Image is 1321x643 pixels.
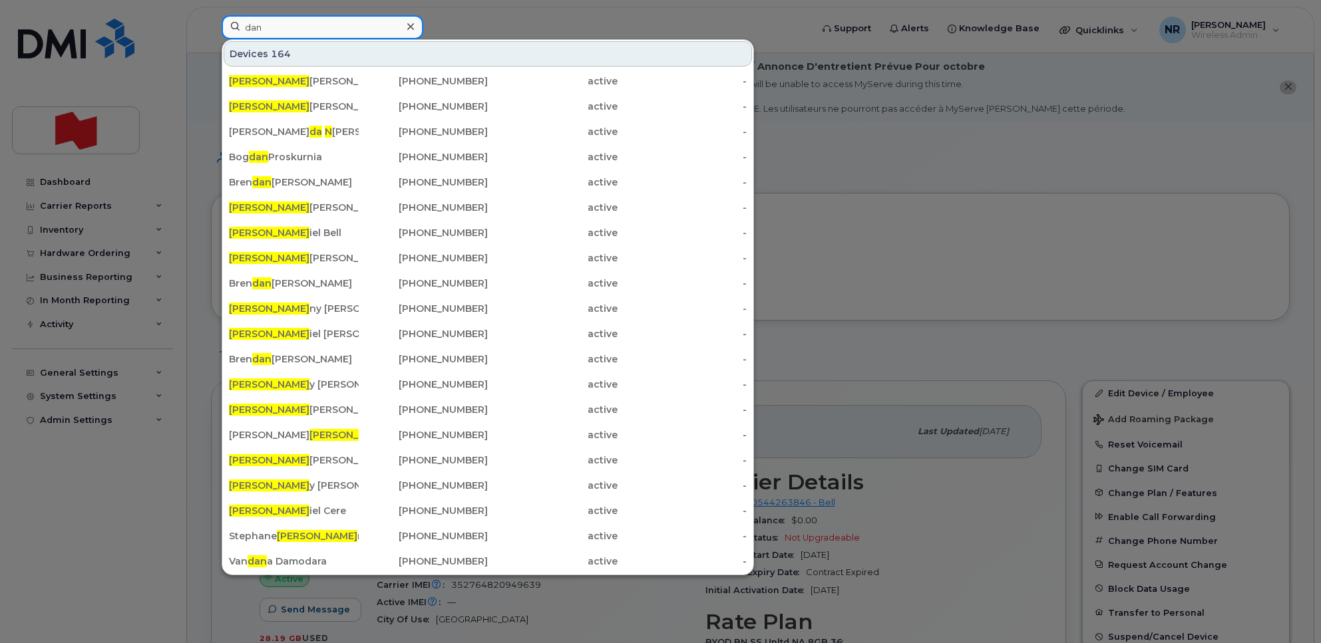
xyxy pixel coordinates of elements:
div: [PERSON_NAME] [229,201,359,214]
span: dan [248,555,267,567]
a: [PERSON_NAME][PERSON_NAME][PHONE_NUMBER]active- [224,69,752,93]
div: [PERSON_NAME] [229,74,359,88]
a: [PERSON_NAME]da N[PERSON_NAME] Elfertas[PHONE_NUMBER]active- [224,120,752,144]
div: iel Cere [229,504,359,517]
div: y [PERSON_NAME] [229,378,359,391]
a: [PERSON_NAME][PERSON_NAME][PHONE_NUMBER]active- [224,246,752,270]
div: active [488,226,618,239]
div: iel [PERSON_NAME] [229,327,359,340]
div: active [488,529,618,543]
div: Bren [PERSON_NAME] [229,176,359,189]
div: [PHONE_NUMBER] [359,100,488,113]
div: ny [PERSON_NAME] [229,302,359,315]
span: [PERSON_NAME] [229,454,309,466]
a: BogdanProskurnia[PHONE_NUMBER]active- [224,145,752,169]
div: - [618,378,747,391]
div: active [488,479,618,492]
span: [PERSON_NAME] [229,479,309,491]
div: active [488,327,618,340]
div: - [618,277,747,290]
div: [PERSON_NAME] sereau [229,428,359,442]
div: [PERSON_NAME] [229,453,359,467]
div: active [488,201,618,214]
div: - [618,504,747,517]
div: active [488,504,618,517]
a: Stephane[PERSON_NAME]re[PHONE_NUMBER]active- [224,524,752,548]
span: [PERSON_NAME] [229,303,309,315]
span: [PERSON_NAME] [277,530,357,542]
div: active [488,352,618,366]
a: [PERSON_NAME]iel Bell[PHONE_NUMBER]active- [224,221,752,245]
div: active [488,74,618,88]
div: iel Bell [229,226,359,239]
div: Devices [224,41,752,66]
div: [PERSON_NAME] [PERSON_NAME] Elfertas [229,125,359,138]
div: - [618,150,747,164]
div: - [618,327,747,340]
span: [PERSON_NAME] [229,100,309,112]
div: active [488,125,618,138]
div: [PHONE_NUMBER] [359,277,488,290]
div: [PHONE_NUMBER] [359,555,488,568]
div: active [488,428,618,442]
div: [PERSON_NAME] [229,251,359,265]
div: - [618,201,747,214]
span: [PERSON_NAME] [309,429,390,441]
a: [PERSON_NAME][PERSON_NAME][PHONE_NUMBER]active- [224,448,752,472]
div: [PHONE_NUMBER] [359,529,488,543]
div: [PERSON_NAME] [229,403,359,416]
div: [PERSON_NAME] [229,100,359,113]
div: y [PERSON_NAME] [229,479,359,492]
div: [PHONE_NUMBER] [359,453,488,467]
a: [PERSON_NAME][PERSON_NAME]sereau[PHONE_NUMBER]active- [224,423,752,447]
span: [PERSON_NAME] [229,328,309,340]
div: - [618,176,747,189]
a: [PERSON_NAME][PERSON_NAME][PHONE_NUMBER]active- [224,398,752,422]
a: [PERSON_NAME][PERSON_NAME][PHONE_NUMBER]active- [224,94,752,118]
div: [PHONE_NUMBER] [359,74,488,88]
div: [PHONE_NUMBER] [359,378,488,391]
div: [PHONE_NUMBER] [359,125,488,138]
div: [PHONE_NUMBER] [359,226,488,239]
div: - [618,403,747,416]
div: active [488,453,618,467]
div: - [618,479,747,492]
div: active [488,378,618,391]
div: - [618,125,747,138]
div: active [488,150,618,164]
a: Brendan[PERSON_NAME][PHONE_NUMBER]active- [224,170,752,194]
span: N [325,126,332,138]
a: [PERSON_NAME][PERSON_NAME][PHONE_NUMBER]active- [224,195,752,219]
span: dan [252,353,272,365]
div: active [488,302,618,315]
span: [PERSON_NAME] [229,378,309,390]
div: - [618,529,747,543]
div: - [618,100,747,113]
span: dan [252,176,272,188]
div: [PHONE_NUMBER] [359,479,488,492]
div: Bog Proskurnia [229,150,359,164]
div: [PHONE_NUMBER] [359,302,488,315]
div: - [618,74,747,88]
a: [PERSON_NAME]y [PERSON_NAME][PHONE_NUMBER]active- [224,473,752,497]
div: - [618,555,747,568]
span: [PERSON_NAME] [229,227,309,239]
div: - [618,428,747,442]
div: active [488,277,618,290]
div: Stephane re [229,529,359,543]
div: [PHONE_NUMBER] [359,504,488,517]
div: - [618,226,747,239]
div: Van a Damodara [229,555,359,568]
span: da [309,126,322,138]
a: Vandana Damodara[PHONE_NUMBER]active- [224,549,752,573]
div: [PHONE_NUMBER] [359,403,488,416]
span: [PERSON_NAME] [229,201,309,213]
div: Bren [PERSON_NAME] [229,352,359,366]
div: [PHONE_NUMBER] [359,150,488,164]
div: - [618,352,747,366]
div: Bren [PERSON_NAME] [229,277,359,290]
div: active [488,403,618,416]
div: active [488,176,618,189]
span: [PERSON_NAME] [229,404,309,416]
a: Brendan[PERSON_NAME][PHONE_NUMBER]active- [224,271,752,295]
